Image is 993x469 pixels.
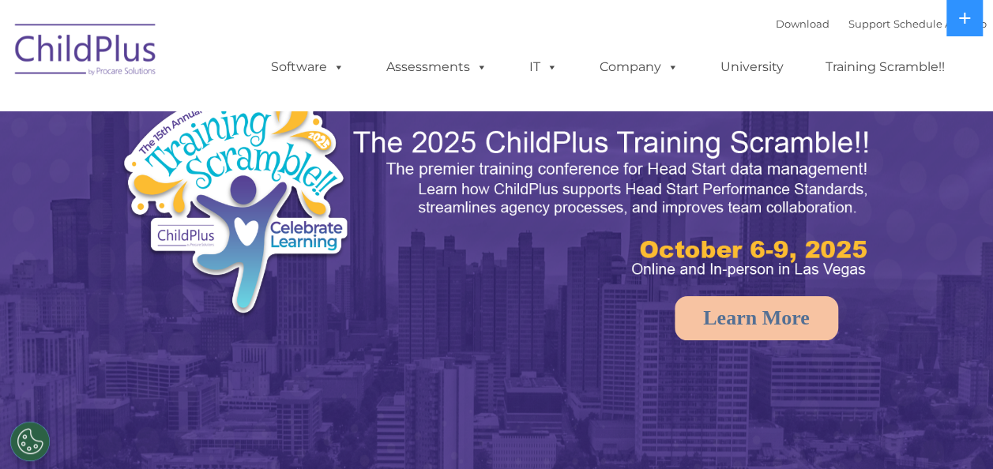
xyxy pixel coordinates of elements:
a: Software [255,51,360,83]
a: Training Scramble!! [810,51,961,83]
font: | [776,17,987,30]
a: Support [848,17,890,30]
button: Cookies Settings [10,422,50,461]
a: Download [776,17,829,30]
a: Assessments [370,51,503,83]
a: Learn More [675,296,838,340]
a: Schedule A Demo [893,17,987,30]
a: University [705,51,799,83]
a: IT [513,51,574,83]
a: Company [584,51,694,83]
img: ChildPlus by Procare Solutions [7,13,165,92]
